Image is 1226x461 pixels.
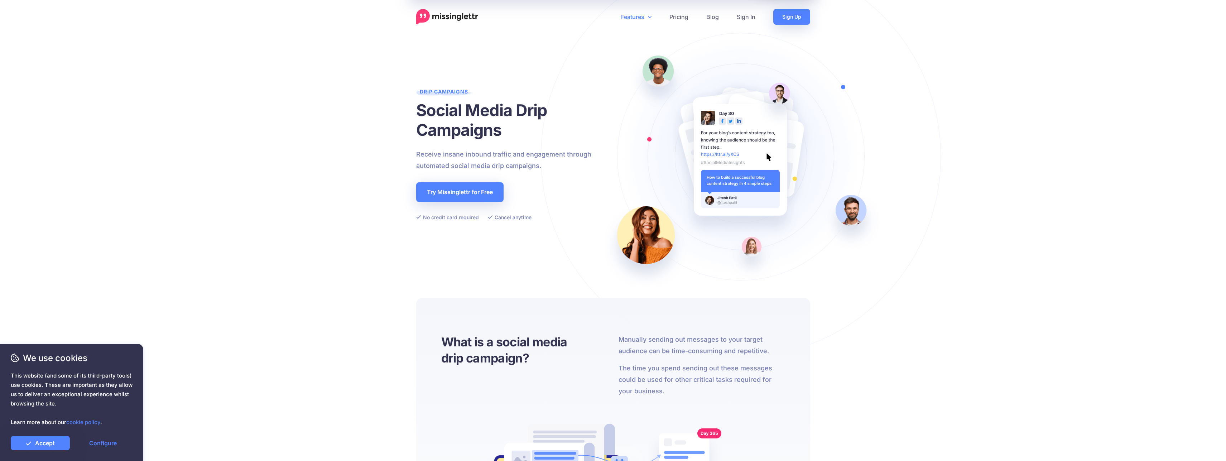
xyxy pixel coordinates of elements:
a: cookie policy [66,419,100,426]
a: Blog [697,9,728,25]
a: Home [416,9,478,25]
p: The time you spend sending out these messages could be used for other critical tasks required for... [619,362,785,397]
h1: Social Media Drip Campaigns [416,100,619,140]
span: We use cookies [11,352,133,364]
a: Features [612,9,660,25]
p: Manually sending out messages to your target audience can be time-consuming and repetitive. [619,334,785,357]
p: Receive insane inbound traffic and engagement through automated social media drip campaigns. [416,149,619,172]
h3: What is a social media drip campaign? [441,334,578,366]
span: Drip Campaigns [416,88,472,98]
a: Sign Up [773,9,810,25]
span: This website (and some of its third-party tools) use cookies. These are important as they allow u... [11,371,133,427]
a: Sign In [728,9,764,25]
li: Cancel anytime [488,213,532,222]
a: Accept [11,436,70,450]
a: Try Missinglettr for Free [416,182,504,202]
a: Configure [73,436,133,450]
li: No credit card required [416,213,479,222]
a: Pricing [660,9,697,25]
